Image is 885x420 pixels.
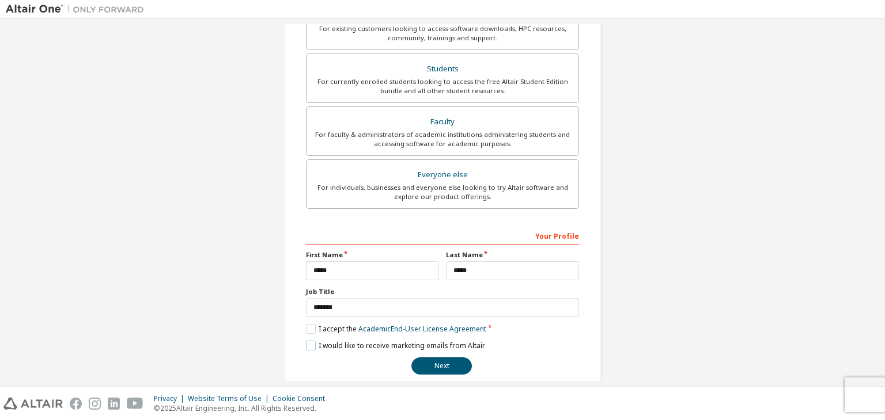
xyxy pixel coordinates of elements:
[154,394,188,403] div: Privacy
[108,398,120,410] img: linkedin.svg
[306,250,439,259] label: First Name
[127,398,143,410] img: youtube.svg
[306,341,485,350] label: I would like to receive marketing emails from Altair
[313,130,572,148] div: For faculty & administrators of academic institutions administering students and accessing softwa...
[306,226,579,245] div: Your Profile
[154,403,332,413] p: © 2025 Altair Engineering, Inc. All Rights Reserved.
[411,357,472,375] button: Next
[358,324,486,334] a: Academic End-User License Agreement
[313,77,572,96] div: For currently enrolled students looking to access the free Altair Student Edition bundle and all ...
[313,61,572,77] div: Students
[89,398,101,410] img: instagram.svg
[188,394,273,403] div: Website Terms of Use
[446,250,579,259] label: Last Name
[6,3,150,15] img: Altair One
[313,167,572,183] div: Everyone else
[306,324,486,334] label: I accept the
[313,114,572,130] div: Faculty
[313,24,572,43] div: For existing customers looking to access software downloads, HPC resources, community, trainings ...
[313,183,572,201] div: For individuals, businesses and everyone else looking to try Altair software and explore our prod...
[3,398,63,410] img: altair_logo.svg
[70,398,82,410] img: facebook.svg
[273,394,332,403] div: Cookie Consent
[306,287,579,296] label: Job Title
